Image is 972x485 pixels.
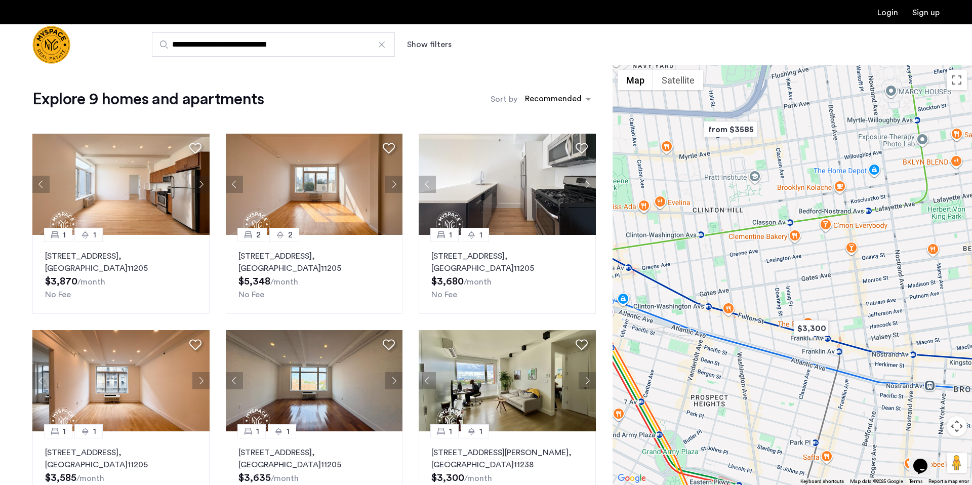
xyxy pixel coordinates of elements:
[226,235,403,314] a: 22[STREET_ADDRESS], [GEOGRAPHIC_DATA]11205No Fee
[431,447,583,471] p: [STREET_ADDRESS][PERSON_NAME] 11238
[877,9,898,17] a: Login
[385,176,402,193] button: Next apartment
[287,425,290,437] span: 1
[63,229,66,241] span: 1
[449,229,452,241] span: 1
[192,176,210,193] button: Next apartment
[407,38,452,51] button: Show or hide filters
[32,372,50,389] button: Previous apartment
[226,372,243,389] button: Previous apartment
[271,474,299,482] sub: /month
[238,447,390,471] p: [STREET_ADDRESS] 11205
[850,479,903,484] span: Map data ©2025 Google
[256,425,259,437] span: 1
[226,330,403,431] img: a8b926f1-9a91-4e5e-b036-feb4fe78ee5d_638936453602442996.jpeg
[618,70,653,90] button: Show street map
[419,330,596,431] img: 22_638458716438955839.png
[192,372,210,389] button: Next apartment
[479,425,482,437] span: 1
[32,330,210,431] img: a8b926f1-9a91-4e5e-b036-feb4fe78ee5d_638936449677419319.jpeg
[491,93,517,105] label: Sort by
[909,444,942,475] iframe: chat widget
[238,250,390,274] p: [STREET_ADDRESS] 11205
[912,9,940,17] a: Registration
[464,278,492,286] sub: /month
[615,472,649,485] img: Google
[45,447,197,471] p: [STREET_ADDRESS] 11205
[523,93,582,107] div: Recommended
[45,291,71,299] span: No Fee
[270,278,298,286] sub: /month
[947,416,967,436] button: Map camera controls
[76,474,104,482] sub: /month
[653,70,703,90] button: Show satellite imagery
[800,478,844,485] button: Keyboard shortcuts
[385,372,402,389] button: Next apartment
[419,176,436,193] button: Previous apartment
[479,229,482,241] span: 1
[419,134,596,235] img: a8b926f1-9a91-4e5e-b036-feb4fe78ee5d_638936456938806724.jpeg
[909,478,922,485] a: Terms (opens in new tab)
[238,473,271,483] span: $3,635
[431,473,464,483] span: $3,300
[32,26,70,64] img: logo
[238,276,270,287] span: $5,348
[32,176,50,193] button: Previous apartment
[700,118,762,141] div: from $3585
[45,250,197,274] p: [STREET_ADDRESS] 11205
[32,26,70,64] a: Cazamio Logo
[419,372,436,389] button: Previous apartment
[928,478,969,485] a: Report a map error
[256,229,261,241] span: 2
[32,89,264,109] h1: Explore 9 homes and apartments
[431,291,457,299] span: No Fee
[431,250,583,274] p: [STREET_ADDRESS] 11205
[947,453,967,473] button: Drag Pegman onto the map to open Street View
[431,276,464,287] span: $3,680
[152,32,395,57] input: Apartment Search
[615,472,649,485] a: Open this area in Google Maps (opens a new window)
[45,276,77,287] span: $3,870
[419,235,596,314] a: 11[STREET_ADDRESS], [GEOGRAPHIC_DATA]11205No Fee
[93,425,96,437] span: 1
[464,474,492,482] sub: /month
[947,70,967,90] button: Toggle fullscreen view
[32,235,210,314] a: 11[STREET_ADDRESS], [GEOGRAPHIC_DATA]11205No Fee
[63,425,66,437] span: 1
[238,291,264,299] span: No Fee
[45,473,76,483] span: $3,585
[449,425,452,437] span: 1
[226,134,403,235] img: a8b926f1-9a91-4e5e-b036-feb4fe78ee5d_638936438317842893.jpeg
[77,278,105,286] sub: /month
[226,176,243,193] button: Previous apartment
[579,372,596,389] button: Next apartment
[93,229,96,241] span: 1
[579,176,596,193] button: Next apartment
[288,229,293,241] span: 2
[520,90,596,108] ng-select: sort-apartment
[790,317,833,340] div: $3,300
[32,134,210,235] img: a8b926f1-9a91-4e5e-b036-feb4fe78ee5d_638936433262638860.jpeg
